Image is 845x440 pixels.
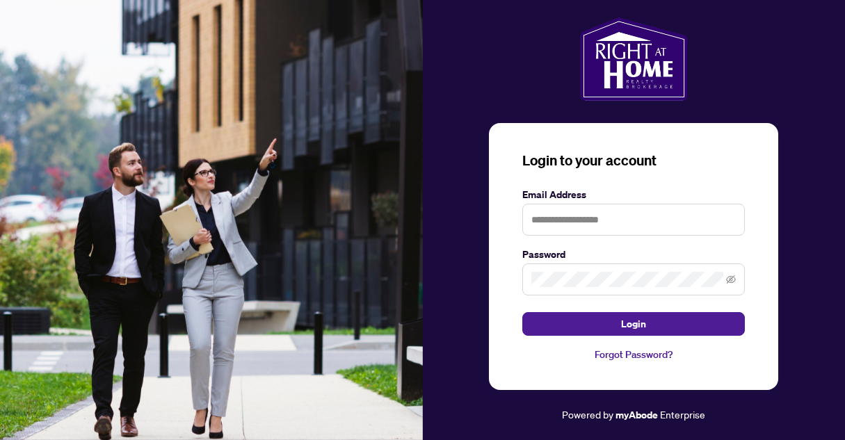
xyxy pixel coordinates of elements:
[522,151,745,170] h3: Login to your account
[522,312,745,336] button: Login
[522,187,745,202] label: Email Address
[621,313,646,335] span: Login
[615,407,658,423] a: myAbode
[580,17,688,101] img: ma-logo
[562,408,613,421] span: Powered by
[660,408,705,421] span: Enterprise
[522,347,745,362] a: Forgot Password?
[726,275,736,284] span: eye-invisible
[522,247,745,262] label: Password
